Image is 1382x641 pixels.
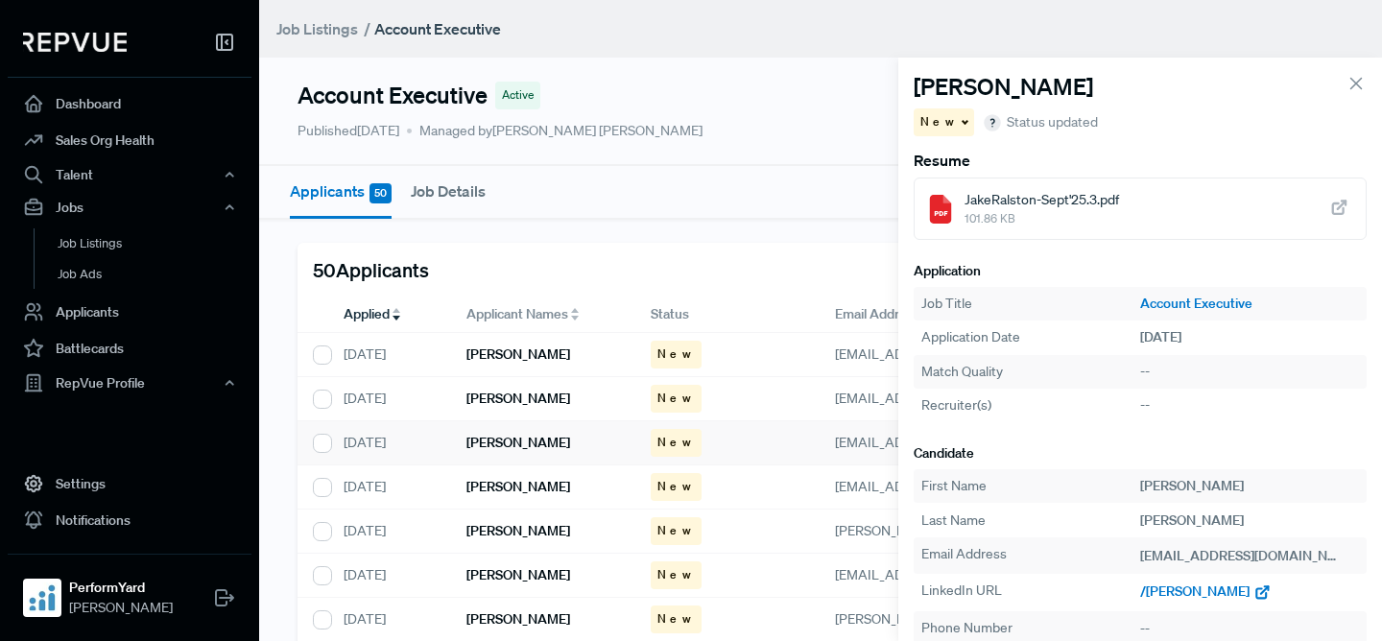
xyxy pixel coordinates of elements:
[328,297,451,333] div: Toggle SortBy
[920,113,958,131] span: New
[466,523,570,539] h6: [PERSON_NAME]
[8,502,251,538] a: Notifications
[328,333,451,377] div: [DATE]
[8,191,251,224] button: Jobs
[965,210,1119,227] span: 101.86 KB
[914,73,1093,101] h4: [PERSON_NAME]
[8,85,251,122] a: Dashboard
[1140,582,1272,600] a: /[PERSON_NAME]
[466,435,570,451] h6: [PERSON_NAME]
[1140,510,1359,531] div: [PERSON_NAME]
[328,554,451,598] div: [DATE]
[313,258,429,281] h5: 50 Applicants
[921,476,1140,496] div: First Name
[657,478,695,495] span: New
[502,86,534,104] span: Active
[1140,294,1359,314] a: Account Executive
[914,445,1367,462] h6: Candidate
[69,578,173,598] strong: PerformYard
[8,554,251,626] a: PerformYardPerformYard[PERSON_NAME]
[921,581,1140,604] div: LinkedIn URL
[1140,362,1359,382] div: --
[34,259,277,290] a: Job Ads
[364,19,370,38] span: /
[657,434,695,451] span: New
[921,327,1140,347] div: Application Date
[914,178,1367,240] a: JakeRalston-Sept'25.3.pdf101.86 KB
[921,544,1140,567] div: Email Address
[290,166,392,219] button: Applicants
[328,510,451,554] div: [DATE]
[344,304,390,324] span: Applied
[8,367,251,399] button: RepVue Profile
[466,391,570,407] h6: [PERSON_NAME]
[328,465,451,510] div: [DATE]
[407,121,703,141] span: Managed by [PERSON_NAME] [PERSON_NAME]
[921,618,1140,638] div: Phone Number
[328,421,451,465] div: [DATE]
[8,330,251,367] a: Battlecards
[298,121,399,141] p: Published [DATE]
[835,304,920,324] span: Email Address
[835,434,1055,451] span: [EMAIL_ADDRESS][DOMAIN_NAME]
[69,598,173,618] span: [PERSON_NAME]
[1140,476,1359,496] div: [PERSON_NAME]
[835,390,1055,407] span: [EMAIL_ADDRESS][DOMAIN_NAME]
[1140,582,1250,600] span: /[PERSON_NAME]
[8,294,251,330] a: Applicants
[374,19,501,38] strong: Account Executive
[657,390,695,407] span: New
[657,610,695,628] span: New
[1140,396,1150,414] span: --
[921,510,1140,531] div: Last Name
[835,478,1055,495] span: [EMAIL_ADDRESS][DOMAIN_NAME]
[835,566,1055,583] span: [EMAIL_ADDRESS][DOMAIN_NAME]
[466,479,570,495] h6: [PERSON_NAME]
[921,395,1140,415] div: Recruiter(s)
[34,228,277,259] a: Job Listings
[914,263,1367,279] h6: Application
[657,566,695,583] span: New
[8,158,251,191] button: Talent
[914,152,1367,170] h6: Resume
[965,190,1119,210] span: JakeRalston-Sept'25.3.pdf
[466,567,570,583] h6: [PERSON_NAME]
[298,82,488,109] h4: Account Executive
[835,345,1055,363] span: [EMAIL_ADDRESS][DOMAIN_NAME]
[8,465,251,502] a: Settings
[1140,618,1359,638] div: --
[8,122,251,158] a: Sales Org Health
[651,304,689,324] span: Status
[835,610,1262,628] span: [PERSON_NAME][EMAIL_ADDRESS][PERSON_NAME][DOMAIN_NAME]
[466,611,570,628] h6: [PERSON_NAME]
[369,183,392,203] span: 50
[411,166,486,216] button: Job Details
[921,294,1140,314] div: Job Title
[23,33,127,52] img: RepVue
[657,522,695,539] span: New
[1140,547,1360,564] span: [EMAIL_ADDRESS][DOMAIN_NAME]
[276,17,358,40] a: Job Listings
[921,362,1140,382] div: Match Quality
[466,304,568,324] span: Applicant Names
[328,377,451,421] div: [DATE]
[835,522,1158,539] span: [PERSON_NAME][EMAIL_ADDRESS][DOMAIN_NAME]
[1140,327,1359,347] div: [DATE]
[27,582,58,613] img: PerformYard
[657,345,695,363] span: New
[451,297,635,333] div: Toggle SortBy
[466,346,570,363] h6: [PERSON_NAME]
[1007,112,1098,132] span: Status updated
